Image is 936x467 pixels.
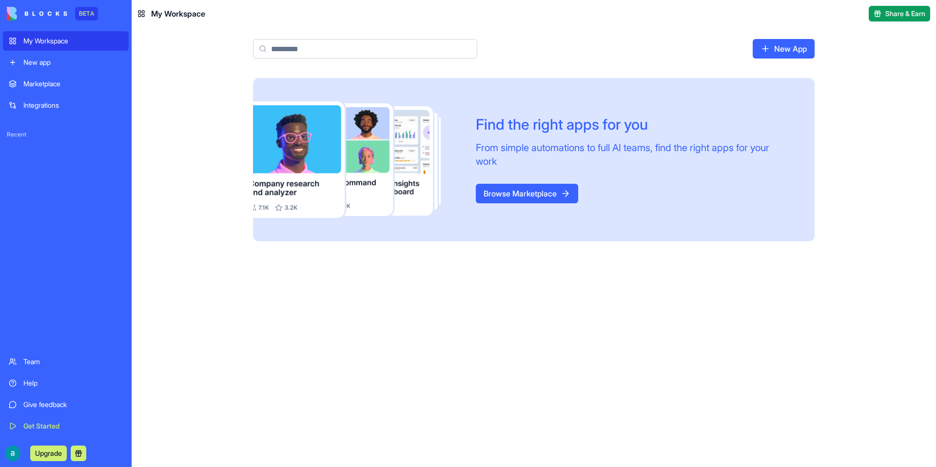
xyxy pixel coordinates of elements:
img: Frame_181_egmpey.png [253,101,460,218]
div: New app [23,58,123,67]
div: Marketplace [23,79,123,89]
div: BETA [75,7,98,20]
img: logo [7,7,67,20]
span: Recent [3,131,129,138]
a: Integrations [3,96,129,115]
div: From simple automations to full AI teams, find the right apps for your work [476,141,791,168]
div: Find the right apps for you [476,116,791,133]
div: Give feedback [23,400,123,409]
a: Give feedback [3,395,129,414]
a: Help [3,373,129,393]
span: My Workspace [151,8,205,19]
button: Upgrade [30,446,67,461]
button: Share & Earn [869,6,930,21]
div: Get Started [23,421,123,431]
a: Get Started [3,416,129,436]
a: Marketplace [3,74,129,94]
div: My Workspace [23,36,123,46]
div: Team [23,357,123,367]
a: My Workspace [3,31,129,51]
a: Browse Marketplace [476,184,578,203]
a: BETA [7,7,98,20]
div: Integrations [23,100,123,110]
a: Team [3,352,129,371]
a: Upgrade [30,448,67,458]
img: ACg8ocK7VfxbD5mGsMCflbZMrka5qW1q9QGP0Ql2_zpiY0j9JmOczQ=s96-c [5,446,20,461]
a: New App [753,39,815,58]
div: Help [23,378,123,388]
span: Share & Earn [885,9,925,19]
a: New app [3,53,129,72]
